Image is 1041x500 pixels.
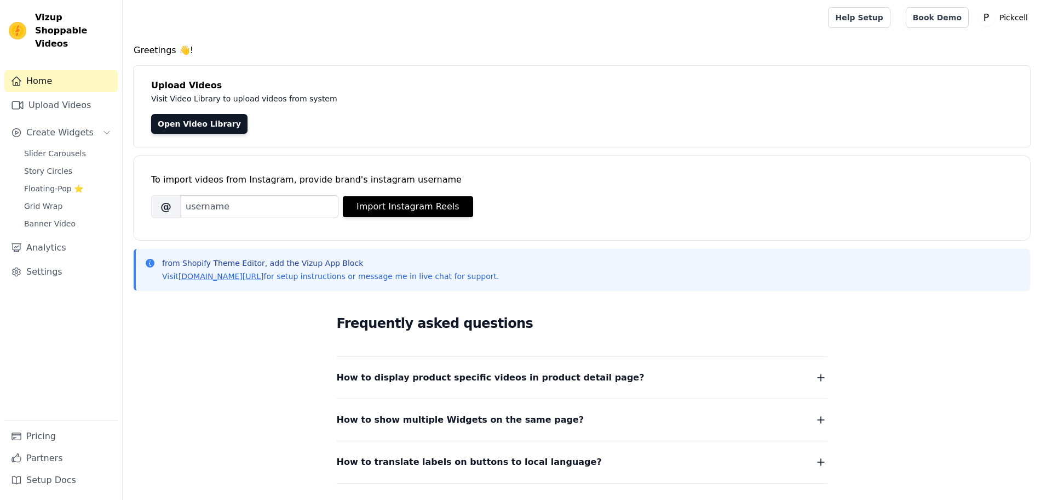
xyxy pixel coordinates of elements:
[18,163,118,179] a: Story Circles
[337,370,827,385] button: How to display product specific videos in product detail page?
[151,195,181,218] span: @
[18,146,118,161] a: Slider Carousels
[9,22,26,39] img: Vizup
[24,148,86,159] span: Slider Carousels
[162,258,499,269] p: from Shopify Theme Editor, add the Vizup App Block
[337,370,645,385] span: How to display product specific videos in product detail page?
[162,271,499,282] p: Visit for setup instructions or message me in live chat for support.
[337,412,584,428] span: How to show multiple Widgets on the same page?
[995,8,1032,27] p: Pickcell
[337,454,602,470] span: How to translate labels on buttons to local language?
[984,12,989,23] text: P
[4,447,118,469] a: Partners
[24,201,62,212] span: Grid Wrap
[4,237,118,259] a: Analytics
[343,196,473,217] button: Import Instagram Reels
[18,216,118,231] a: Banner Video
[4,94,118,116] a: Upload Videos
[151,173,1013,186] div: To import videos from Instagram, provide brand's instagram username
[977,8,1032,27] button: P Pickcell
[18,198,118,214] a: Grid Wrap
[179,272,264,281] a: [DOMAIN_NAME][URL]
[35,11,113,50] span: Vizup Shoppable Videos
[4,70,118,92] a: Home
[4,261,118,283] a: Settings
[4,425,118,447] a: Pricing
[337,312,827,334] h2: Frequently asked questions
[4,469,118,491] a: Setup Docs
[151,114,248,134] a: Open Video Library
[151,79,1013,92] h4: Upload Videos
[151,92,642,105] p: Visit Video Library to upload videos from system
[24,183,83,194] span: Floating-Pop ⭐
[181,195,338,218] input: username
[4,122,118,144] button: Create Widgets
[828,7,890,28] a: Help Setup
[26,126,94,139] span: Create Widgets
[337,454,827,470] button: How to translate labels on buttons to local language?
[24,166,72,177] span: Story Circles
[24,218,76,229] span: Banner Video
[18,181,118,196] a: Floating-Pop ⭐
[134,44,1030,57] h4: Greetings 👋!
[906,7,969,28] a: Book Demo
[337,412,827,428] button: How to show multiple Widgets on the same page?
